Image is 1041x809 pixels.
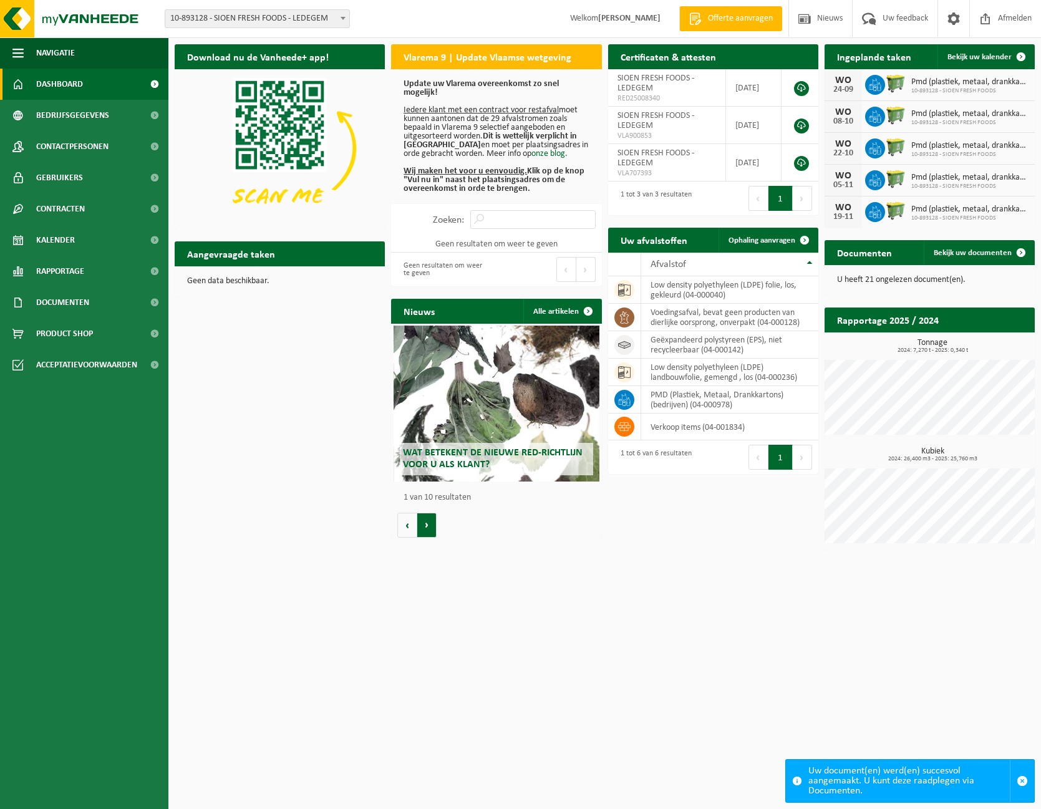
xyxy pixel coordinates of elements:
[391,235,601,253] td: Geen resultaten om weer te geven
[617,111,694,130] span: SIOEN FRESH FOODS - LEDEGEM
[768,186,793,211] button: 1
[719,228,817,253] a: Ophaling aanvragen
[831,117,856,126] div: 08-10
[617,74,694,93] span: SIOEN FRESH FOODS - LEDEGEM
[911,205,1029,215] span: Pmd (plastiek, metaal, drankkartons) (bedrijven)
[831,203,856,213] div: WO
[391,44,584,69] h2: Vlarema 9 | Update Vlaamse wetgeving
[911,141,1029,151] span: Pmd (plastiek, metaal, drankkartons) (bedrijven)
[831,107,856,117] div: WO
[837,276,1022,284] p: U heeft 21 ongelezen document(en).
[831,456,1035,462] span: 2024: 26,400 m3 - 2025: 25,760 m3
[942,332,1034,357] a: Bekijk rapportage
[831,139,856,149] div: WO
[617,131,716,141] span: VLA900853
[36,256,84,287] span: Rapportage
[825,44,924,69] h2: Ingeplande taken
[831,213,856,221] div: 19-11
[397,256,490,283] div: Geen resultaten om weer te geven
[404,493,595,502] p: 1 van 10 resultaten
[36,37,75,69] span: Navigatie
[911,183,1029,190] span: 10-893128 - SIOEN FRESH FOODS
[947,53,1012,61] span: Bekijk uw kalender
[641,414,818,440] td: verkoop items (04-001834)
[705,12,776,25] span: Offerte aanvragen
[911,87,1029,95] span: 10-893128 - SIOEN FRESH FOODS
[934,249,1012,257] span: Bekijk uw documenten
[825,240,904,264] h2: Documenten
[608,44,729,69] h2: Certificaten & attesten
[885,168,906,190] img: WB-0660-HPE-GN-50
[831,75,856,85] div: WO
[404,167,527,176] u: Wij maken het voor u eenvoudig.
[175,241,288,266] h2: Aangevraagde taken
[885,73,906,94] img: WB-0660-HPE-GN-50
[165,9,350,28] span: 10-893128 - SIOEN FRESH FOODS - LEDEGEM
[531,149,568,158] a: onze blog.
[641,386,818,414] td: PMD (Plastiek, Metaal, Drankkartons) (bedrijven) (04-000978)
[394,326,600,482] a: Wat betekent de nieuwe RED-richtlijn voor u als klant?
[36,225,75,256] span: Kalender
[614,443,692,471] div: 1 tot 6 van 6 resultaten
[617,148,694,168] span: SIOEN FRESH FOODS - LEDEGEM
[831,171,856,181] div: WO
[36,162,83,193] span: Gebruikers
[679,6,782,31] a: Offerte aanvragen
[36,318,93,349] span: Product Shop
[617,168,716,178] span: VLA707393
[404,167,584,193] b: Klik op de knop "Vul nu in" naast het plaatsingsadres om de overeenkomst in orde te brengen.
[417,513,437,538] button: Volgende
[404,105,559,115] u: Iedere klant met een contract voor restafval
[36,193,85,225] span: Contracten
[556,257,576,282] button: Previous
[831,85,856,94] div: 24-09
[831,339,1035,354] h3: Tonnage
[748,445,768,470] button: Previous
[911,173,1029,183] span: Pmd (plastiek, metaal, drankkartons) (bedrijven)
[36,349,137,380] span: Acceptatievoorwaarden
[831,347,1035,354] span: 2024: 7,270 t - 2025: 0,340 t
[885,200,906,221] img: WB-0660-HPE-GN-50
[641,359,818,386] td: low density polyethyleen (LDPE) landbouwfolie, gemengd , los (04-000236)
[911,77,1029,87] span: Pmd (plastiek, metaal, drankkartons) (bedrijven)
[729,236,795,245] span: Ophaling aanvragen
[433,215,464,225] label: Zoeken:
[404,79,559,97] b: Update uw Vlarema overeenkomst zo snel mogelijk!
[614,185,692,212] div: 1 tot 3 van 3 resultaten
[598,14,661,23] strong: [PERSON_NAME]
[391,299,447,323] h2: Nieuws
[768,445,793,470] button: 1
[651,259,686,269] span: Afvalstof
[911,119,1029,127] span: 10-893128 - SIOEN FRESH FOODS
[808,760,1010,802] div: Uw document(en) werd(en) succesvol aangemaakt. U kunt deze raadplegen via Documenten.
[641,304,818,331] td: voedingsafval, bevat geen producten van dierlijke oorsprong, onverpakt (04-000128)
[608,228,700,252] h2: Uw afvalstoffen
[187,277,372,286] p: Geen data beschikbaar.
[404,80,589,193] p: moet kunnen aantonen dat de 29 afvalstromen zoals bepaald in Vlarema 9 selectief aangeboden en ui...
[911,109,1029,119] span: Pmd (plastiek, metaal, drankkartons) (bedrijven)
[748,186,768,211] button: Previous
[523,299,601,324] a: Alle artikelen
[175,69,385,227] img: Download de VHEPlus App
[831,149,856,158] div: 22-10
[36,100,109,131] span: Bedrijfsgegevens
[404,132,577,150] b: Dit is wettelijk verplicht in [GEOGRAPHIC_DATA]
[831,181,856,190] div: 05-11
[165,10,349,27] span: 10-893128 - SIOEN FRESH FOODS - LEDEGEM
[36,69,83,100] span: Dashboard
[726,144,782,182] td: [DATE]
[641,331,818,359] td: geëxpandeerd polystyreen (EPS), niet recycleerbaar (04-000142)
[641,276,818,304] td: low density polyethyleen (LDPE) folie, los, gekleurd (04-000040)
[617,94,716,104] span: RED25008340
[911,215,1029,222] span: 10-893128 - SIOEN FRESH FOODS
[885,137,906,158] img: WB-0660-HPE-GN-50
[397,513,417,538] button: Vorige
[924,240,1034,265] a: Bekijk uw documenten
[726,107,782,144] td: [DATE]
[825,308,951,332] h2: Rapportage 2025 / 2024
[911,151,1029,158] span: 10-893128 - SIOEN FRESH FOODS
[793,445,812,470] button: Next
[885,105,906,126] img: WB-0660-HPE-GN-50
[831,447,1035,462] h3: Kubiek
[793,186,812,211] button: Next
